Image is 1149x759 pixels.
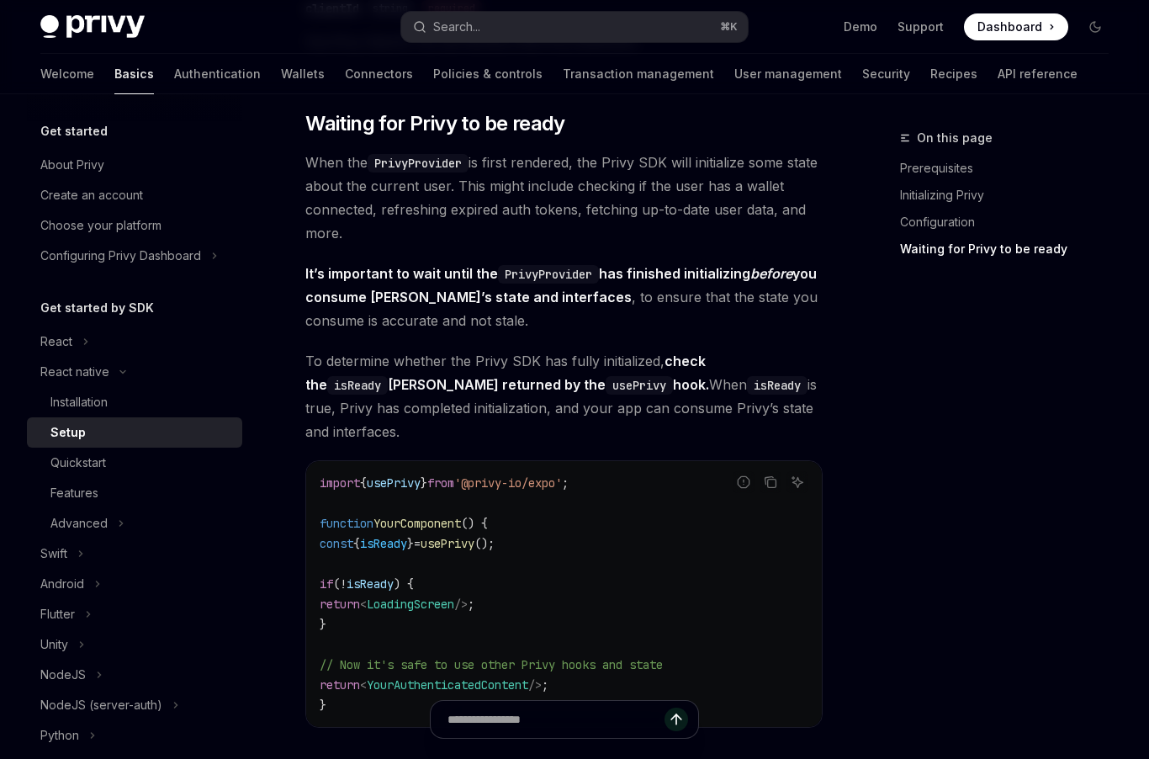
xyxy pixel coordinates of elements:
[27,629,242,660] button: Toggle Unity section
[562,475,569,491] span: ;
[305,151,823,245] span: When the is first rendered, the Privy SDK will initialize some state about the current user. This...
[27,569,242,599] button: Toggle Android section
[433,54,543,94] a: Policies & controls
[305,349,823,443] span: To determine whether the Privy SDK has fully initialized, When is true, Privy has completed initi...
[360,475,367,491] span: {
[360,597,367,612] span: <
[40,574,84,594] div: Android
[40,695,162,715] div: NodeJS (server-auth)
[40,155,104,175] div: About Privy
[40,634,68,655] div: Unity
[917,128,993,148] span: On this page
[897,19,944,35] a: Support
[394,576,414,592] span: ) {
[27,478,242,508] a: Features
[360,677,367,693] span: <
[305,262,823,332] span: , to ensure that the state you consume is accurate and not stale.
[401,12,749,42] button: Open search
[27,417,242,448] a: Setup
[40,185,143,205] div: Create an account
[27,720,242,751] button: Toggle Python section
[320,576,333,592] span: if
[345,54,413,94] a: Connectors
[333,576,340,592] span: (
[320,677,360,693] span: return
[320,516,373,531] span: function
[50,513,108,533] div: Advanced
[40,604,75,624] div: Flutter
[40,15,145,39] img: dark logo
[27,539,242,569] button: Toggle Swift section
[786,471,808,493] button: Ask AI
[433,17,480,37] div: Search...
[454,597,468,612] span: />
[27,241,242,271] button: Toggle Configuring Privy Dashboard section
[40,121,108,141] h5: Get started
[27,690,242,720] button: Toggle NodeJS (server-auth) section
[50,392,108,412] div: Installation
[844,19,877,35] a: Demo
[1082,13,1109,40] button: Toggle dark mode
[421,536,474,551] span: usePrivy
[498,265,599,284] code: PrivyProvider
[353,536,360,551] span: {
[50,453,106,473] div: Quickstart
[50,422,86,443] div: Setup
[900,236,1122,263] a: Waiting for Privy to be ready
[27,508,242,539] button: Toggle Advanced section
[27,660,242,690] button: Toggle NodeJS section
[360,536,407,551] span: isReady
[27,448,242,478] a: Quickstart
[40,246,201,266] div: Configuring Privy Dashboard
[50,483,98,503] div: Features
[447,701,665,738] input: Ask a question...
[320,657,663,672] span: // Now it's safe to use other Privy hooks and state
[40,725,79,746] div: Python
[733,471,755,493] button: Report incorrect code
[347,576,394,592] span: isReady
[174,54,261,94] a: Authentication
[454,475,562,491] span: '@privy-io/expo'
[327,376,388,395] code: isReady
[542,677,548,693] span: ;
[760,471,781,493] button: Copy the contents from the code block
[40,298,154,318] h5: Get started by SDK
[474,536,495,551] span: ();
[40,215,161,236] div: Choose your platform
[27,599,242,629] button: Toggle Flutter section
[998,54,1078,94] a: API reference
[320,617,326,632] span: }
[368,154,469,172] code: PrivyProvider
[40,54,94,94] a: Welcome
[320,475,360,491] span: import
[305,265,817,305] strong: It’s important to wait until the has finished initializing you consume [PERSON_NAME]’s state and ...
[114,54,154,94] a: Basics
[367,475,421,491] span: usePrivy
[461,516,488,531] span: () {
[305,110,565,137] span: Waiting for Privy to be ready
[340,576,347,592] span: !
[964,13,1068,40] a: Dashboard
[40,665,86,685] div: NodeJS
[373,516,461,531] span: YourComponent
[747,376,807,395] code: isReady
[320,536,353,551] span: const
[563,54,714,94] a: Transaction management
[27,150,242,180] a: About Privy
[367,597,454,612] span: LoadingScreen
[421,475,427,491] span: }
[900,209,1122,236] a: Configuration
[40,332,72,352] div: React
[528,677,542,693] span: />
[40,544,67,564] div: Swift
[407,536,414,551] span: }
[750,265,792,282] em: before
[720,20,738,34] span: ⌘ K
[606,376,673,395] code: usePrivy
[930,54,977,94] a: Recipes
[862,54,910,94] a: Security
[734,54,842,94] a: User management
[27,387,242,417] a: Installation
[665,708,688,731] button: Send message
[320,597,360,612] span: return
